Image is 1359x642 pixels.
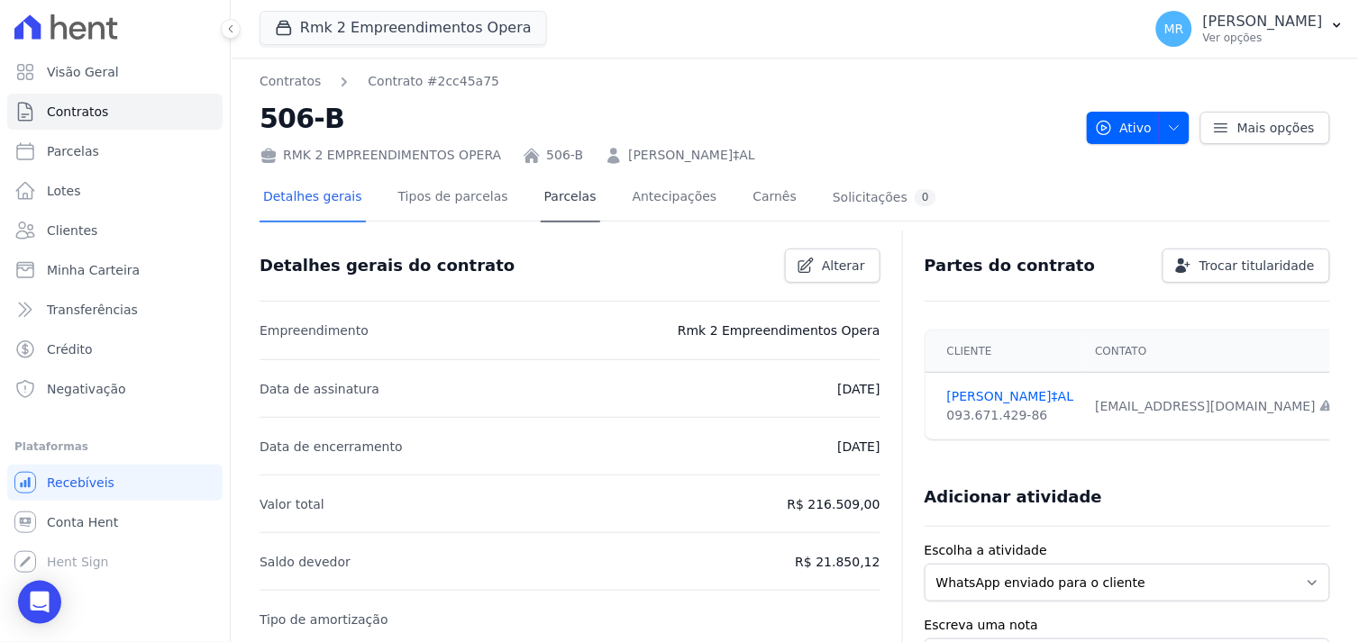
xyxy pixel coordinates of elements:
[260,72,1072,91] nav: Breadcrumb
[541,175,600,222] a: Parcelas
[7,504,223,540] a: Conta Hent
[1163,249,1330,283] a: Trocar titularidade
[1084,330,1345,373] th: Contato
[260,378,379,400] p: Data de assinatura
[1203,13,1323,31] p: [PERSON_NAME]
[260,609,388,630] p: Tipo de amortização
[260,255,515,276] h3: Detalhes gerais do contrato
[260,320,369,341] p: Empreendimento
[47,182,81,200] span: Lotes
[7,212,223,249] a: Clientes
[788,493,880,515] p: R$ 216.509,00
[260,551,351,573] p: Saldo devedor
[1142,4,1359,54] button: MR [PERSON_NAME] Ver opções
[7,252,223,288] a: Minha Carteira
[926,330,1085,373] th: Cliente
[260,72,499,91] nav: Breadcrumb
[260,146,501,165] div: RMK 2 EMPREENDIMENTOS OPERA
[837,378,880,400] p: [DATE]
[1164,23,1184,35] span: MR
[1095,397,1334,416] div: [EMAIL_ADDRESS][DOMAIN_NAME]
[47,142,99,160] span: Parcelas
[260,493,324,515] p: Valor total
[837,436,880,457] p: [DATE]
[47,301,138,319] span: Transferências
[260,72,321,91] a: Contratos
[947,406,1074,425] div: 093.671.429-86
[1237,119,1315,137] span: Mais opções
[368,72,499,91] a: Contrato #2cc45a75
[47,261,140,279] span: Minha Carteira
[7,173,223,209] a: Lotes
[629,175,721,222] a: Antecipações
[925,616,1330,635] label: Escreva uma nota
[7,133,223,169] a: Parcelas
[260,11,547,45] button: Rmk 2 Empreendimentos Opera
[14,436,215,457] div: Plataformas
[829,175,940,222] a: Solicitações0
[925,486,1102,508] h3: Adicionar atividade
[628,146,755,165] a: [PERSON_NAME]‡AL
[7,465,223,501] a: Recebíveis
[795,551,880,573] p: R$ 21.850,12
[47,63,119,81] span: Visão Geral
[47,222,97,240] span: Clientes
[785,249,880,283] a: Alterar
[925,255,1096,276] h3: Partes do contrato
[18,581,61,624] div: Open Intercom Messenger
[833,189,936,206] div: Solicitações
[1200,112,1330,144] a: Mais opções
[822,257,865,275] span: Alterar
[7,331,223,367] a: Crédito
[47,340,93,358] span: Crédito
[47,380,126,398] span: Negativação
[47,103,108,121] span: Contratos
[546,146,583,165] a: 506-B
[260,175,366,222] a: Detalhes gerais
[260,98,1072,139] h2: 506-B
[915,189,936,206] div: 0
[1199,257,1315,275] span: Trocar titularidade
[47,474,114,492] span: Recebíveis
[1095,112,1153,144] span: Ativo
[925,541,1330,560] label: Escolha a atividade
[678,320,880,341] p: Rmk 2 Empreendimentos Opera
[7,371,223,407] a: Negativação
[260,436,403,457] p: Data de encerramento
[47,513,118,531] span: Conta Hent
[395,175,512,222] a: Tipos de parcelas
[7,292,223,328] a: Transferências
[749,175,800,222] a: Carnês
[1203,31,1323,45] p: Ver opções
[1087,112,1190,144] button: Ativo
[7,54,223,90] a: Visão Geral
[7,94,223,130] a: Contratos
[947,387,1074,406] a: [PERSON_NAME]‡AL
